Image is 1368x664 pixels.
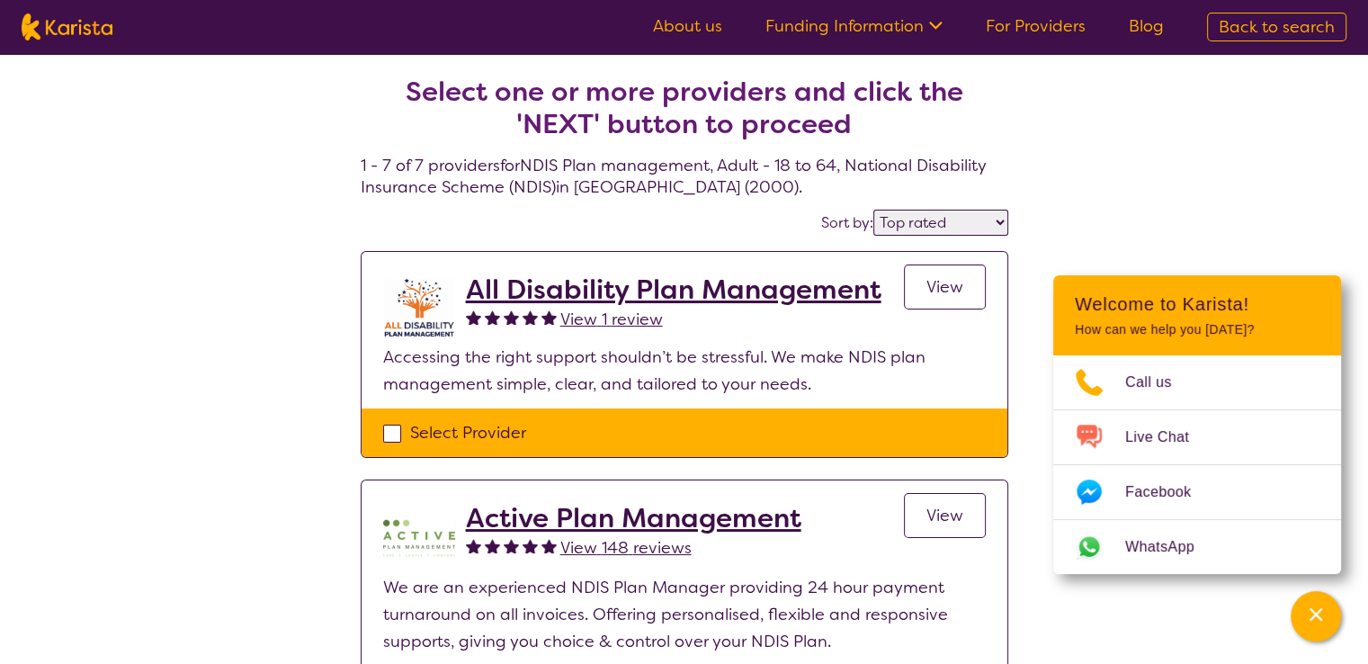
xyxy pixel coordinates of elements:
span: WhatsApp [1125,534,1216,561]
h2: Welcome to Karista! [1075,293,1319,315]
img: pypzb5qm7jexfhutod0x.png [383,502,455,574]
span: Facebook [1125,479,1212,506]
a: All Disability Plan Management [466,274,881,306]
a: Web link opens in a new tab. [1053,520,1341,574]
span: View 148 reviews [560,537,692,559]
a: View 1 review [560,306,663,333]
button: Channel Menu [1291,591,1341,642]
a: View [904,493,986,538]
img: fullstar [541,538,557,553]
a: View [904,265,986,310]
img: Karista logo [22,13,112,40]
a: Blog [1129,15,1164,37]
h4: 1 - 7 of 7 providers for NDIS Plan management , Adult - 18 to 64 , National Disability Insurance ... [361,32,1008,198]
a: For Providers [986,15,1086,37]
span: View 1 review [560,309,663,330]
img: fullstar [485,538,500,553]
img: fullstar [466,310,481,325]
a: View 148 reviews [560,534,692,561]
div: Channel Menu [1053,275,1341,574]
span: Back to search [1219,16,1335,38]
p: How can we help you [DATE]? [1075,322,1319,337]
a: Funding Information [765,15,943,37]
a: Active Plan Management [466,502,801,534]
img: fullstar [485,310,500,325]
span: View [926,276,963,298]
img: fullstar [504,538,519,553]
span: Call us [1125,369,1194,396]
img: fullstar [523,538,538,553]
img: at5vqv0lot2lggohlylh.jpg [383,274,455,344]
ul: Choose channel [1053,355,1341,574]
p: Accessing the right support shouldn’t be stressful. We make NDIS plan management simple, clear, a... [383,344,986,398]
img: fullstar [466,538,481,553]
a: About us [653,15,722,37]
span: Live Chat [1125,424,1211,451]
img: fullstar [504,310,519,325]
span: View [926,505,963,526]
img: fullstar [541,310,557,325]
p: We are an experienced NDIS Plan Manager providing 24 hour payment turnaround on all invoices. Off... [383,574,986,655]
img: fullstar [523,310,538,325]
label: Sort by: [821,213,873,232]
a: Back to search [1207,13,1346,41]
h2: Select one or more providers and click the 'NEXT' button to proceed [382,76,987,140]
